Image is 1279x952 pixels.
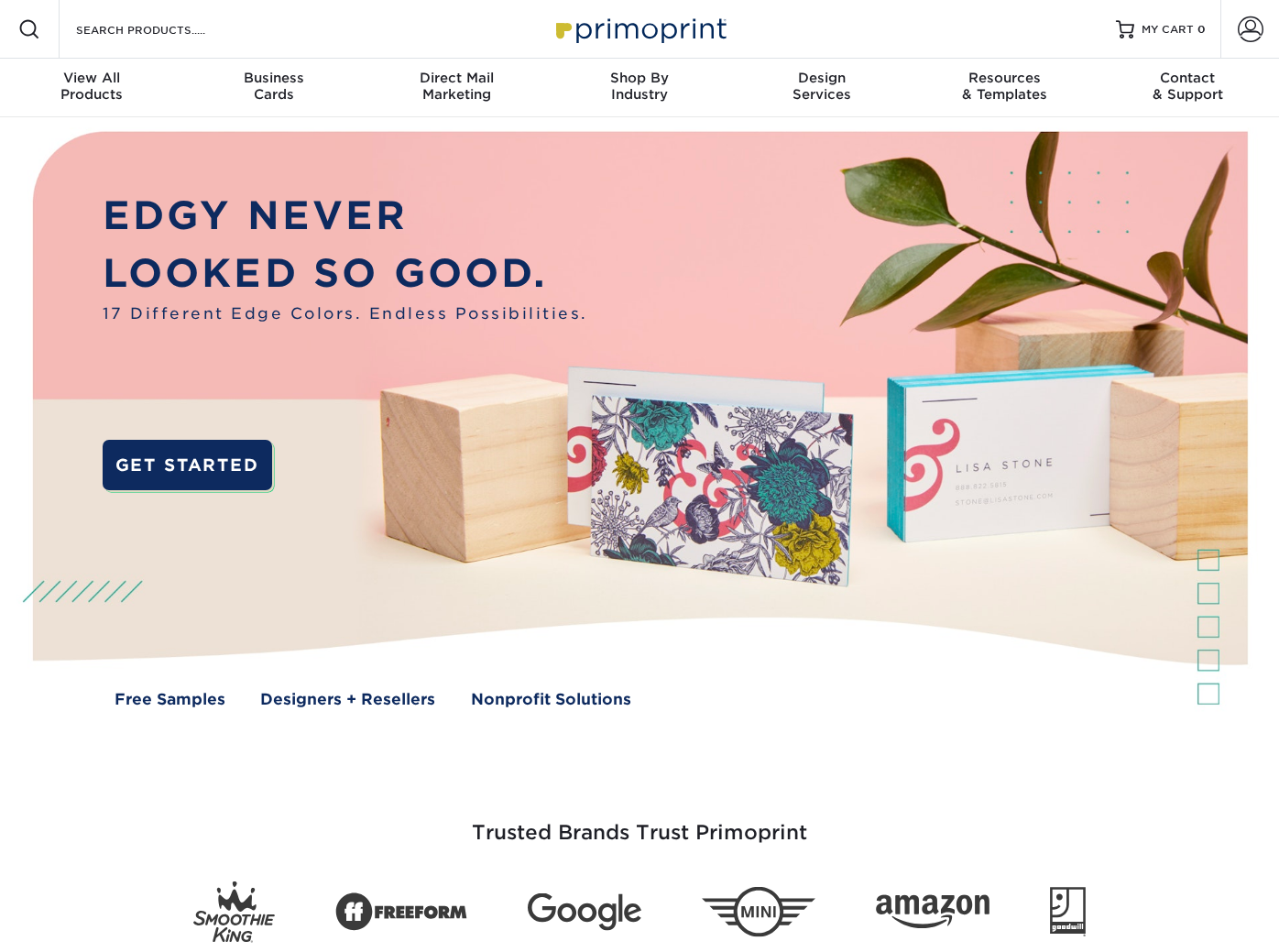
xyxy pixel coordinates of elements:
[731,70,913,103] div: Services
[913,70,1096,103] div: & Templates
[193,881,275,943] img: Smoothie King
[103,187,588,245] p: EDGY NEVER
[104,777,1175,867] h3: Trusted Brands Trust Primoprint
[1142,22,1194,38] span: MY CART
[182,70,365,86] span: Business
[103,302,588,325] span: 17 Different Edge Colors. Endless Possibilities.
[182,70,365,103] div: Cards
[913,59,1096,117] a: Resources& Templates
[548,9,731,49] img: Primoprint
[702,887,815,937] img: Mini
[876,894,989,929] img: Amazon
[471,688,631,711] a: Nonprofit Solutions
[260,688,435,711] a: Designers + Resellers
[1097,59,1279,117] a: Contact& Support
[103,440,272,490] a: GET STARTED
[1197,23,1206,36] span: 0
[366,70,548,86] span: Direct Mail
[548,59,730,117] a: Shop ByIndustry
[103,245,588,302] p: LOOKED SO GOOD.
[528,893,641,931] img: Google
[366,70,548,103] div: Marketing
[1097,70,1279,86] span: Contact
[548,70,730,103] div: Industry
[115,688,225,711] a: Free Samples
[548,70,730,86] span: Shop By
[182,59,365,117] a: BusinessCards
[913,70,1096,86] span: Resources
[1097,70,1279,103] div: & Support
[74,18,253,40] input: SEARCH PRODUCTS.....
[335,882,467,941] img: Freeform
[731,70,913,86] span: Design
[1050,887,1086,936] img: Goodwill
[731,59,913,117] a: DesignServices
[366,59,548,117] a: Direct MailMarketing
